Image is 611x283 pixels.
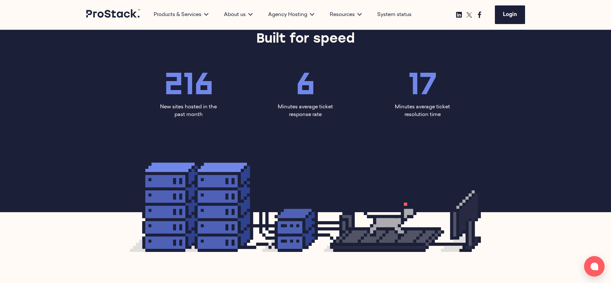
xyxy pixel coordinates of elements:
[409,64,437,101] span: 17
[164,64,213,101] span: 216
[584,256,605,277] button: Open chat window
[146,11,216,19] div: Products & Services
[503,12,517,17] span: Login
[86,9,141,20] a: Prostack logo
[393,103,452,119] p: Minutes average ticket resolution time
[256,30,355,48] h2: Built for speed
[260,11,322,19] div: Agency Hosting
[377,11,412,19] a: System status
[216,11,260,19] div: About us
[276,103,335,119] p: Minutes average ticket response rate
[495,5,525,24] a: Login
[296,64,315,101] span: 6
[159,103,218,119] p: New sites hosted in the past month
[322,11,369,19] div: Resources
